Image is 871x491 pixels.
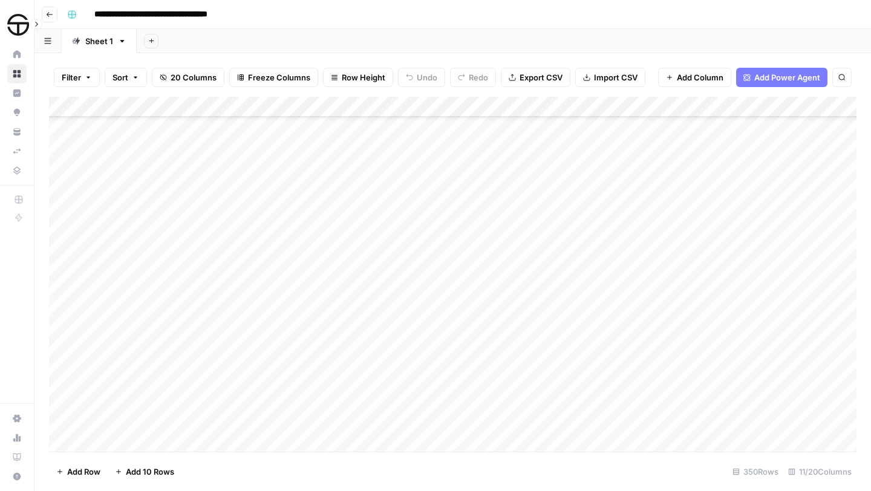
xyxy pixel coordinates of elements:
button: Add Power Agent [736,68,827,87]
span: Filter [62,71,81,83]
span: Freeze Columns [248,71,310,83]
span: Sort [113,71,128,83]
div: 11/20 Columns [783,462,856,481]
button: Import CSV [575,68,645,87]
button: 20 Columns [152,68,224,87]
button: Add 10 Rows [108,462,181,481]
div: 350 Rows [728,462,783,481]
button: Export CSV [501,68,570,87]
a: Opportunities [7,103,27,122]
span: Export CSV [520,71,563,83]
span: Add Row [67,466,100,478]
span: Import CSV [594,71,638,83]
span: Redo [469,71,488,83]
a: Home [7,45,27,64]
a: Usage [7,428,27,447]
a: Syncs [7,141,27,161]
a: Settings [7,409,27,428]
button: Add Column [658,68,731,87]
button: Undo [398,68,445,87]
a: Learning Hub [7,447,27,467]
a: Insights [7,83,27,103]
a: Browse [7,64,27,83]
span: Undo [417,71,437,83]
a: Your Data [7,122,27,141]
a: Sheet 1 [62,29,137,53]
button: Filter [54,68,100,87]
button: Workspace: SimpleTire [7,10,27,40]
button: Add Row [49,462,108,481]
a: Data Library [7,161,27,180]
button: Sort [105,68,147,87]
span: 20 Columns [171,71,217,83]
span: Add 10 Rows [126,466,174,478]
button: Row Height [323,68,393,87]
span: Add Power Agent [754,71,820,83]
button: Freeze Columns [229,68,318,87]
span: Add Column [677,71,723,83]
div: Sheet 1 [85,35,113,47]
button: Redo [450,68,496,87]
button: Help + Support [7,467,27,486]
img: SimpleTire Logo [7,14,29,36]
span: Row Height [342,71,385,83]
